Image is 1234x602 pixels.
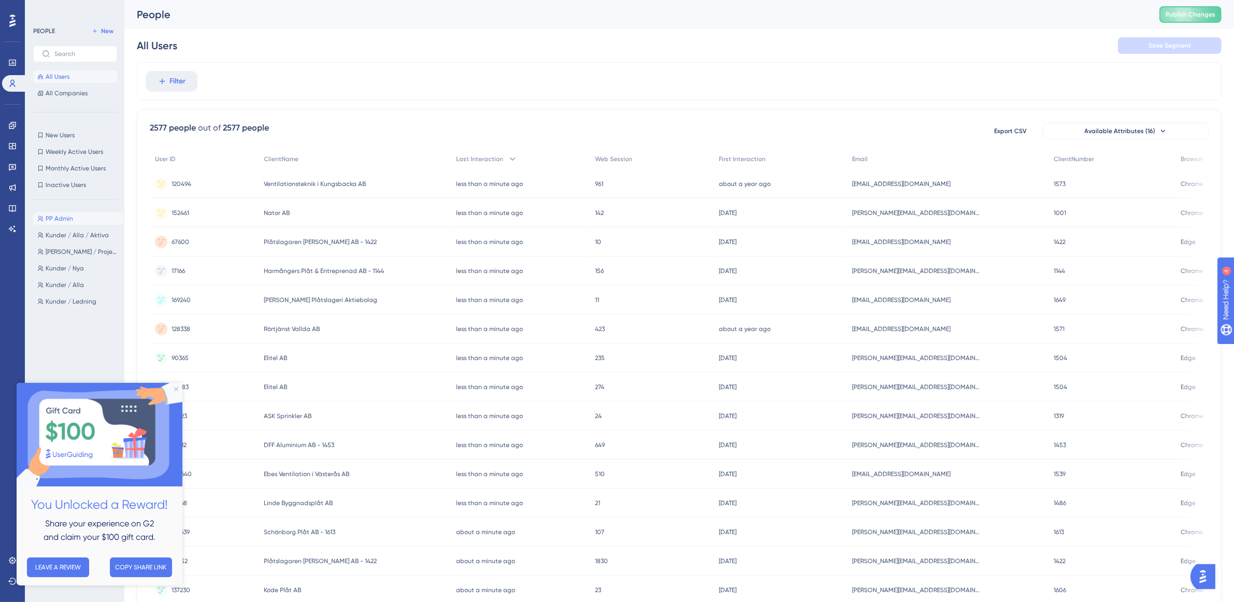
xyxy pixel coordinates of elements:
[46,148,103,156] span: Weekly Active Users
[1181,238,1196,246] span: Edge
[1054,499,1066,507] span: 1486
[1159,6,1222,23] button: Publish Changes
[719,470,736,478] time: [DATE]
[595,586,601,594] span: 23
[852,528,982,536] span: [PERSON_NAME][EMAIL_ADDRESS][DOMAIN_NAME]
[456,586,515,594] time: about a minute ago
[1054,470,1066,478] span: 1539
[46,181,86,189] span: Inactive Users
[46,73,69,81] span: All Users
[46,231,109,239] span: Kunder / Alla / Aktiva
[719,441,736,449] time: [DATE]
[46,264,84,273] span: Kunder / Nya
[595,296,599,304] span: 11
[1054,383,1067,391] span: 1504
[223,122,269,134] div: 2577 people
[595,499,600,507] span: 21
[852,586,982,594] span: [PERSON_NAME][EMAIL_ADDRESS][DOMAIN_NAME]
[46,214,73,223] span: PP Admin
[33,262,123,275] button: Kunder / Nya
[1190,561,1222,592] iframe: UserGuiding AI Assistant Launcher
[1054,528,1064,536] span: 1613
[172,209,189,217] span: 152461
[264,238,377,246] span: Plåtslagaren [PERSON_NAME] AB - 1422
[719,325,771,333] time: about a year ago
[146,71,197,92] button: Filter
[1054,296,1066,304] span: 1649
[264,325,320,333] span: Rörtjänst Vallda AB
[719,586,736,594] time: [DATE]
[10,175,73,194] button: LEAVE A REVIEW
[8,112,158,132] h2: You Unlocked a Reward!
[1054,180,1066,188] span: 1573
[852,325,951,333] span: [EMAIL_ADDRESS][DOMAIN_NAME]
[101,27,114,35] span: New
[985,123,1037,139] button: Export CSV
[456,238,523,246] time: less than a minute ago
[456,155,503,163] span: Last Interaction
[29,136,137,146] span: Share your experience on G2
[852,267,982,275] span: [PERSON_NAME][EMAIL_ADDRESS][DOMAIN_NAME]
[852,155,868,163] span: Email
[1054,155,1094,163] span: ClientNumber
[852,383,982,391] span: [PERSON_NAME][EMAIL_ADDRESS][DOMAIN_NAME]
[595,209,604,217] span: 142
[719,267,736,275] time: [DATE]
[155,155,176,163] span: User ID
[595,155,632,163] span: Web Session
[852,354,982,362] span: [PERSON_NAME][EMAIL_ADDRESS][DOMAIN_NAME]
[719,180,771,188] time: about a year ago
[33,146,117,158] button: Weekly Active Users
[456,354,523,362] time: less than a minute ago
[456,470,523,478] time: less than a minute ago
[264,412,311,420] span: ASK Sprinkler AB
[172,325,190,333] span: 128338
[1181,441,1203,449] span: Chrome
[33,70,117,83] button: All Users
[1181,267,1203,275] span: Chrome
[595,470,605,478] span: 510
[33,27,55,35] div: PEOPLE
[456,557,515,565] time: about a minute ago
[719,155,765,163] span: First Interaction
[719,412,736,420] time: [DATE]
[264,354,287,362] span: Elitel AB
[1054,586,1066,594] span: 1606
[46,248,119,256] span: [PERSON_NAME] / Projektledare
[33,295,123,308] button: Kunder / Ledning
[137,7,1133,22] div: People
[172,586,190,594] span: 137230
[1118,37,1222,54] button: Save Segment
[852,441,982,449] span: [PERSON_NAME][EMAIL_ADDRESS][DOMAIN_NAME]
[1181,155,1203,163] span: Browser
[1181,209,1203,217] span: Chrome
[852,499,982,507] span: [PERSON_NAME][EMAIL_ADDRESS][DOMAIN_NAME]
[1054,441,1066,449] span: 1453
[172,354,189,362] span: 90365
[1181,325,1203,333] span: Chrome
[46,281,84,289] span: Kunder / Alla
[198,122,221,134] div: out of
[719,383,736,391] time: [DATE]
[1166,10,1215,19] span: Publish Changes
[595,441,605,449] span: 649
[33,229,123,241] button: Kunder / Alla / Aktiva
[1181,383,1196,391] span: Edge
[719,296,736,304] time: [DATE]
[1054,557,1066,565] span: 1422
[264,470,349,478] span: Ebes Ventilation i Västerås AB
[1054,238,1066,246] span: 1422
[264,180,366,188] span: Ventilationsteknik i Kungsbacka AB
[456,209,523,217] time: less than a minute ago
[46,131,75,139] span: New Users
[1181,470,1196,478] span: Edge
[264,155,299,163] span: ClientName
[852,209,982,217] span: [PERSON_NAME][EMAIL_ADDRESS][DOMAIN_NAME]
[456,412,523,420] time: less than a minute ago
[595,557,608,565] span: 1830
[1054,354,1067,362] span: 1504
[172,267,185,275] span: 17166
[170,75,186,88] span: Filter
[33,162,117,175] button: Monthly Active Users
